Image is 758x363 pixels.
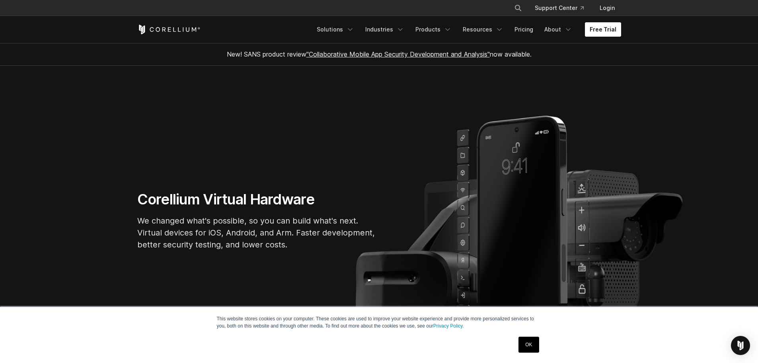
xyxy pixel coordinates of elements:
div: Navigation Menu [312,22,621,37]
p: We changed what's possible, so you can build what's next. Virtual devices for iOS, Android, and A... [137,215,376,251]
a: Corellium Home [137,25,201,34]
a: Free Trial [585,22,621,37]
a: Products [411,22,456,37]
span: New! SANS product review now available. [227,50,532,58]
a: Privacy Policy. [433,323,464,329]
a: Resources [458,22,508,37]
a: OK [518,337,539,353]
div: Navigation Menu [505,1,621,15]
a: Industries [360,22,409,37]
div: Open Intercom Messenger [731,336,750,355]
a: Login [593,1,621,15]
a: Solutions [312,22,359,37]
a: Pricing [510,22,538,37]
button: Search [511,1,525,15]
a: Support Center [528,1,590,15]
a: "Collaborative Mobile App Security Development and Analysis" [306,50,490,58]
p: This website stores cookies on your computer. These cookies are used to improve your website expe... [217,315,542,330]
a: About [540,22,577,37]
h1: Corellium Virtual Hardware [137,190,376,208]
